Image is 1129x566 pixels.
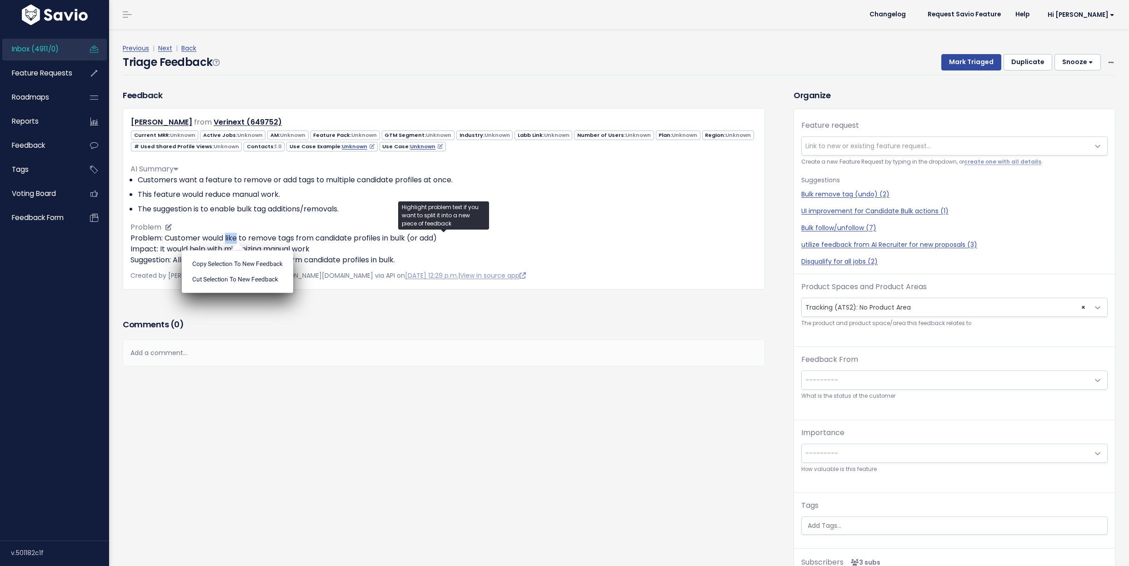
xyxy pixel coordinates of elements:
li: This feature would reduce manual work. [138,189,757,200]
span: Created by [PERSON_NAME][EMAIL_ADDRESS][PERSON_NAME][DOMAIN_NAME] via API on | [130,271,526,280]
small: The product and product space/area this feedback relates to [801,319,1108,328]
span: | [151,44,156,53]
span: Feature Pack: [310,130,380,140]
h3: Comments ( ) [123,318,765,331]
span: --------- [805,376,838,385]
span: Tracking (ATS2): No Product Area [802,298,1089,316]
span: Unknown [725,131,751,139]
p: Problem: Customer would like to remove tags from candidate profiles in bulk (or add) Impact: It w... [130,233,757,265]
label: Feedback From [801,354,858,365]
span: Use Case: [380,142,446,151]
a: Verinext (649752) [214,117,282,127]
span: Current MRR: [131,130,198,140]
a: Voting Board [2,183,75,204]
a: Hi [PERSON_NAME] [1037,8,1122,22]
h3: Organize [794,89,1115,101]
span: 0 [174,319,180,330]
span: --------- [805,449,838,458]
span: Link to new or existing feature request... [805,141,931,150]
small: Create a new Feature Request by typing in the dropdown, or . [801,157,1108,167]
label: Product Spaces and Product Areas [801,281,927,292]
a: View in source app [460,271,526,280]
label: Importance [801,427,844,438]
span: Roadmaps [12,92,49,102]
span: Use Case Example: [286,142,377,151]
span: Problem [130,222,161,232]
a: Next [158,44,172,53]
span: Feedback form [12,213,64,222]
label: Feature request [801,120,859,131]
a: Inbox (4911/0) [2,39,75,60]
li: The suggestion is to enable bulk tag additions/removals. [138,204,757,215]
a: Previous [123,44,149,53]
label: Tags [801,500,819,511]
span: Unknown [672,131,697,139]
span: Feedback [12,140,45,150]
div: Highlight problem text if you want to split it into a new piece of feedback [398,201,489,230]
a: Help [1008,8,1037,21]
span: AM: [267,130,308,140]
a: Bulk remove tag (undo) (2) [801,190,1108,199]
a: create one with all details [964,158,1041,165]
span: Unknown [485,131,510,139]
span: Unknown [544,131,569,139]
span: Unknown [625,131,651,139]
span: Reports [12,116,39,126]
a: Unknown [342,143,375,150]
button: Duplicate [1004,54,1052,70]
span: Unknown [170,131,195,139]
span: × [1081,298,1085,316]
div: Add a comment... [123,340,765,366]
span: Changelog [869,11,906,18]
span: GTM Segment: [382,130,455,140]
h4: Triage Feedback [123,54,219,70]
span: Tracking (ATS2): No Product Area [801,298,1108,317]
span: # Used Shared Profile Views: [131,142,242,151]
span: Number of Users: [574,130,654,140]
h3: Feedback [123,89,162,101]
span: Unknown [426,131,451,139]
span: Unknown [214,143,239,150]
a: Reports [2,111,75,132]
span: Active Jobs: [200,130,265,140]
span: Feature Requests [12,68,72,78]
span: 1.0 [275,143,282,150]
a: Tags [2,159,75,180]
span: Labb Link: [515,130,572,140]
a: Request Savio Feature [920,8,1008,21]
a: Roadmaps [2,87,75,108]
span: Voting Board [12,189,56,198]
a: Feedback form [2,207,75,228]
a: [PERSON_NAME] [131,117,192,127]
a: Disqualify for all jobs (2) [801,257,1108,266]
img: logo-white.9d6f32f41409.svg [20,5,90,25]
span: Inbox (4911/0) [12,44,59,54]
span: Industry: [456,130,513,140]
span: | [174,44,180,53]
small: What is the status of the customer [801,391,1108,401]
span: AI Summary [130,164,178,174]
li: Cut selection to new Feedback [185,272,290,287]
span: from [194,117,212,127]
span: Plan: [656,130,700,140]
p: Suggestions [801,175,1108,186]
a: Unknown [410,143,443,150]
small: How valuable is this feature [801,465,1108,474]
span: Unknown [351,131,377,139]
li: Copy selection to new Feedback [185,256,290,271]
span: Unknown [280,131,305,139]
li: Customers want a feature to remove or add tags to multiple candidate profiles at once. [138,175,757,185]
button: Snooze [1054,54,1101,70]
a: Back [181,44,196,53]
span: Hi [PERSON_NAME] [1048,11,1114,18]
div: v.501182c1f [11,541,109,565]
a: [DATE] 12:29 p.m. [405,271,458,280]
span: Unknown [237,131,263,139]
a: UI improvement for Candidate Bulk actions (1) [801,206,1108,216]
span: Tags [12,165,29,174]
button: Mark Triaged [941,54,1001,70]
a: Bulk follow/unfollow (7) [801,223,1108,233]
input: Add Tags... [804,521,1110,531]
a: Feature Requests [2,63,75,84]
a: utilize feedback from AI Recruiter for new proposals (3) [801,240,1108,250]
